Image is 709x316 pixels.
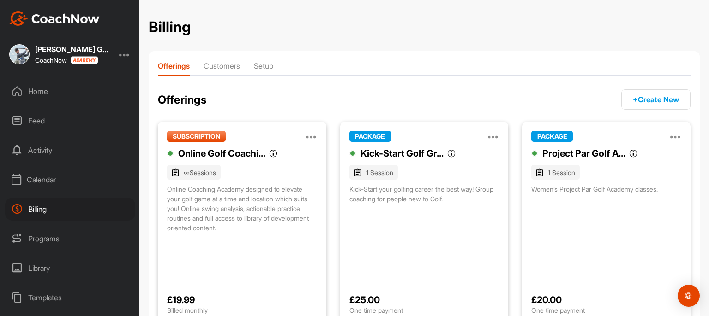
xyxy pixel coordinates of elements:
[531,131,573,142] span: PACKAGE
[361,146,444,160] div: Kick-Start Golf Gr...
[531,294,681,305] div: £ 20.00
[531,305,681,315] p: One time payment
[536,168,543,176] img: tags
[349,131,391,142] span: PACKAGE
[167,305,317,315] p: Billed monthly
[5,139,135,162] div: Activity
[184,168,216,177] div: ∞ Sessions
[349,294,499,305] div: £ 25.00
[167,294,317,305] div: £ 19.99
[5,168,135,191] div: Calendar
[5,80,135,103] div: Home
[254,60,273,75] li: Setup
[158,60,190,75] li: Offerings
[9,11,100,26] img: CoachNow
[349,184,499,272] div: Kick-Start your golfing career the best way! Group coaching for people new to Golf.
[204,60,240,75] li: Customers
[158,93,207,107] h2: Offerings
[531,184,681,272] div: Women’s Project Par Golf Academy classes.
[167,131,226,142] span: SUBSCRIPTION
[621,89,691,110] button: +Create New
[178,146,265,160] div: Online Golf Coachi...
[5,257,135,280] div: Library
[35,56,98,64] div: CoachNow
[531,165,580,180] span: 1 Session
[678,285,700,307] div: Open Intercom Messenger
[167,184,317,272] div: Online Coaching Academy designed to elevate your golf game at a time and location which suits you...
[349,165,398,180] span: 1 Session
[5,109,135,132] div: Feed
[5,198,135,221] div: Billing
[542,146,625,160] div: Project Par Golf A...
[172,168,179,176] img: tags
[9,44,30,64] img: square_0873d4d2f4113d046cf497d4cfcba783.jpg
[35,46,109,53] div: [PERSON_NAME] Golf Performance
[349,305,499,315] p: One time payment
[5,286,135,309] div: Templates
[71,56,98,64] img: CoachNow acadmey
[354,168,361,176] img: tags
[149,18,191,36] h2: Billing
[5,227,135,250] div: Programs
